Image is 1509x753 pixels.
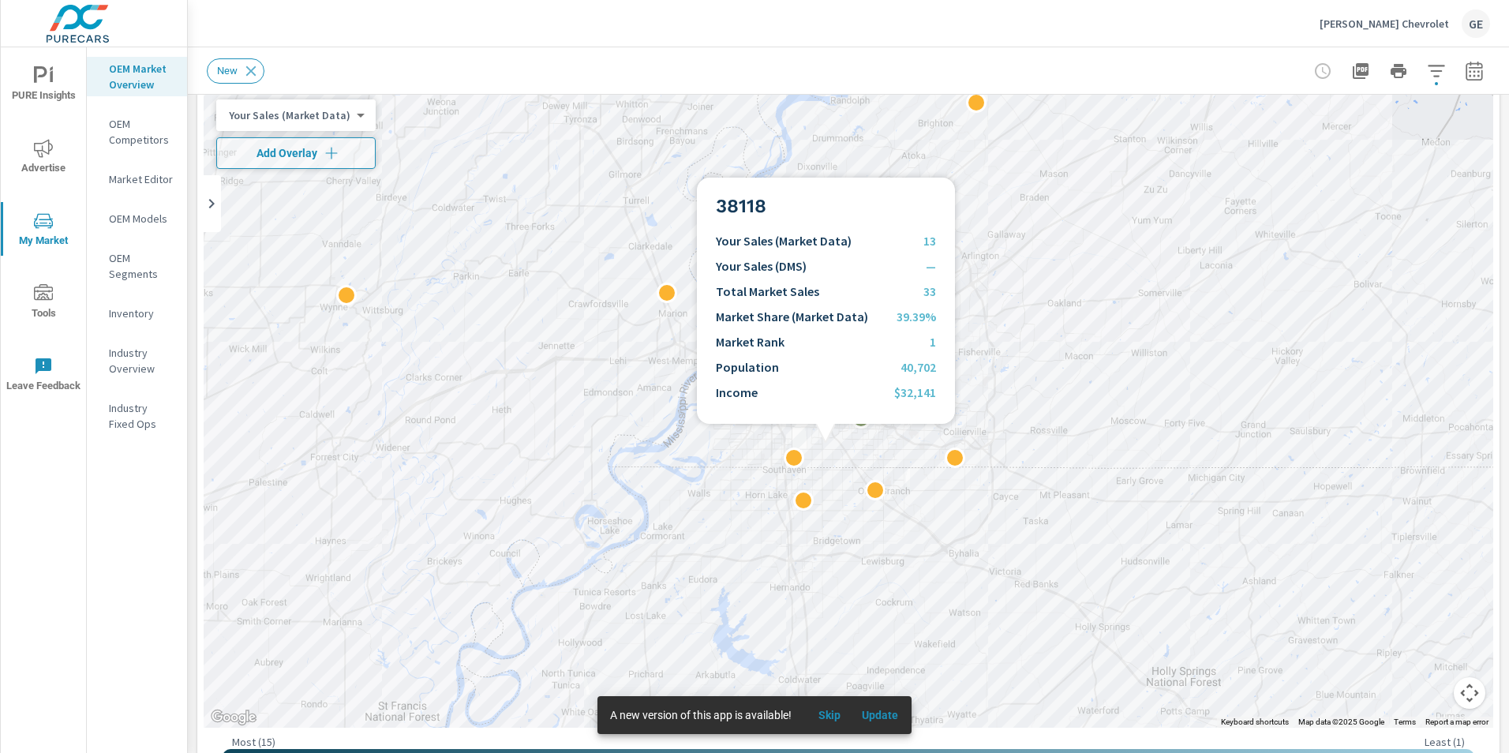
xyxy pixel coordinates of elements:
[1462,9,1490,38] div: GE
[804,702,855,728] button: Skip
[1320,17,1449,31] p: [PERSON_NAME] Chevrolet
[87,302,187,325] div: Inventory
[229,108,350,122] p: Your Sales (Market Data)
[1425,717,1488,726] a: Report a map error
[109,250,174,282] p: OEM Segments
[208,707,260,728] img: Google
[207,58,264,84] div: New
[87,112,187,152] div: OEM Competitors
[232,735,275,749] p: Most ( 15 )
[109,116,174,148] p: OEM Competitors
[856,408,865,427] p: 2
[1298,717,1384,726] span: Map data ©2025 Google
[1421,55,1452,87] button: Apply Filters
[87,207,187,230] div: OEM Models
[87,396,187,436] div: Industry Fixed Ops
[109,305,174,321] p: Inventory
[1383,55,1414,87] button: Print Report
[1454,677,1485,709] button: Map camera controls
[208,707,260,728] a: Open this area in Google Maps (opens a new window)
[216,137,376,169] button: Add Overlay
[6,66,81,105] span: PURE Insights
[6,139,81,178] span: Advertise
[87,246,187,286] div: OEM Segments
[6,212,81,250] span: My Market
[861,708,899,722] span: Update
[109,400,174,432] p: Industry Fixed Ops
[855,702,905,728] button: Update
[6,284,81,323] span: Tools
[87,167,187,191] div: Market Editor
[1458,55,1490,87] button: Select Date Range
[1394,717,1416,726] a: Terms (opens in new tab)
[6,357,81,395] span: Leave Feedback
[87,341,187,380] div: Industry Overview
[610,709,792,721] span: A new version of this app is available!
[1221,717,1289,728] button: Keyboard shortcuts
[1,47,86,410] div: nav menu
[1345,55,1376,87] button: "Export Report to PDF"
[216,108,363,123] div: Your Sales (Market Data)
[109,211,174,227] p: OEM Models
[109,171,174,187] p: Market Editor
[87,57,187,96] div: OEM Market Overview
[1425,735,1465,749] p: Least ( 1 )
[109,61,174,92] p: OEM Market Overview
[208,65,247,77] span: New
[811,708,848,722] span: Skip
[223,145,369,161] span: Add Overlay
[109,345,174,376] p: Industry Overview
